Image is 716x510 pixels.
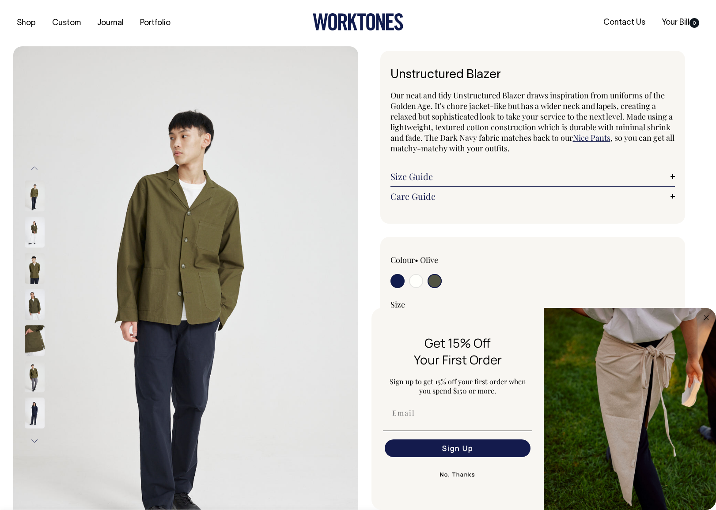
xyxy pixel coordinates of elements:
a: Size Guide [390,171,675,182]
button: Sign Up [385,439,530,457]
a: Care Guide [390,191,675,202]
img: olive [25,253,45,284]
span: • [415,255,418,265]
img: dark-navy [25,398,45,429]
span: Our neat and tidy Unstructured Blazer draws inspiration from uniforms of the Golden Age. It's cho... [390,90,673,143]
img: olive [25,289,45,320]
a: Nice Pants [573,132,610,143]
h1: Unstructured Blazer [390,68,675,82]
a: Your Bill0 [658,15,703,30]
a: Shop [13,16,39,30]
img: olive [25,181,45,212]
div: Colour [390,255,504,265]
div: FLYOUT Form [371,308,716,510]
a: Custom [49,16,84,30]
span: Sign up to get 15% off your first order when you spend $150 or more. [390,377,526,395]
span: , so you can get all matchy-matchy with your outfits. [390,132,674,154]
a: Journal [94,16,127,30]
a: Portfolio [136,16,174,30]
input: Email [385,404,530,422]
span: 0 [689,18,699,28]
button: No, Thanks [383,466,532,484]
img: 5e34ad8f-4f05-4173-92a8-ea475ee49ac9.jpeg [544,308,716,510]
img: olive [25,217,45,248]
button: Close dialog [701,312,712,323]
a: Contact Us [600,15,649,30]
label: Olive [420,255,438,265]
button: Next [28,431,41,451]
img: olive [25,326,45,356]
span: Your First Order [414,351,502,368]
span: Get 15% Off [424,334,491,351]
button: Previous [28,158,41,178]
div: Size [390,299,675,310]
img: olive [25,362,45,393]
